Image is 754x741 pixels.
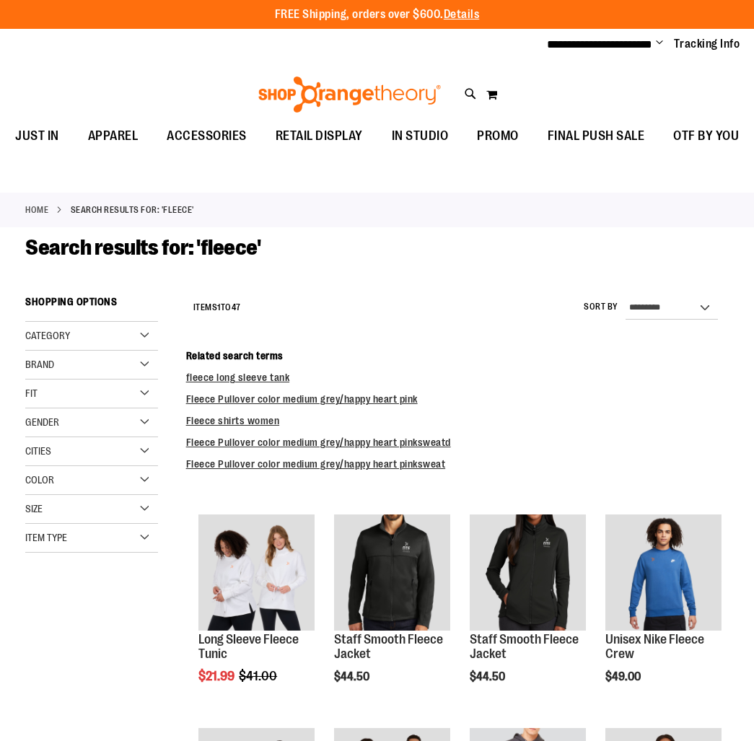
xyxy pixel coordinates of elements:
[198,514,315,631] img: Product image for Fleece Long Sleeve
[25,387,38,399] span: Fit
[74,120,153,153] a: APPAREL
[191,507,322,719] div: product
[275,6,480,23] p: FREE Shipping, orders over $600.
[605,632,704,661] a: Unisex Nike Fleece Crew
[152,120,261,153] a: ACCESSORIES
[186,348,729,363] dt: Related search terms
[327,507,457,719] div: product
[25,235,260,260] span: Search results for: 'fleece'
[605,514,722,633] a: Unisex Nike Fleece Crew
[605,514,722,631] img: Unisex Nike Fleece Crew
[256,76,443,113] img: Shop Orangetheory
[334,632,443,661] a: Staff Smooth Fleece Jacket
[217,302,221,312] span: 1
[25,445,51,457] span: Cities
[25,416,59,428] span: Gender
[548,120,645,152] span: FINAL PUSH SALE
[25,359,54,370] span: Brand
[261,120,377,153] a: RETAIL DISPLAY
[377,120,463,153] a: IN STUDIO
[334,514,450,631] img: Product image for Smooth Fleece Jacket
[334,514,450,633] a: Product image for Smooth Fleece Jacket
[584,301,618,313] label: Sort By
[198,632,299,661] a: Long Sleeve Fleece Tunic
[232,302,241,312] span: 47
[186,372,290,383] a: fleece long sleeve tank
[674,36,740,52] a: Tracking Info
[198,669,237,683] span: $21.99
[444,8,480,21] a: Details
[533,120,659,153] a: FINAL PUSH SALE
[186,437,451,448] a: Fleece Pullover color medium grey/happy heart pinksweatd
[656,37,663,51] button: Account menu
[598,507,729,719] div: product
[25,474,54,486] span: Color
[25,503,43,514] span: Size
[470,632,579,661] a: Staff Smooth Fleece Jacket
[25,203,48,216] a: Home
[605,670,643,683] span: $49.00
[25,330,70,341] span: Category
[186,458,446,470] a: Fleece Pullover color medium grey/happy heart pinksweat
[392,120,449,152] span: IN STUDIO
[71,203,194,216] strong: Search results for: 'fleece'
[193,297,241,319] h2: Items to
[25,532,67,543] span: Item Type
[463,120,533,153] a: PROMO
[673,120,739,152] span: OTF BY YOU
[186,393,418,405] a: Fleece Pullover color medium grey/happy heart pink
[25,289,158,322] strong: Shopping Options
[470,514,586,633] a: Product image for Smooth Fleece Jacket
[1,120,74,153] a: JUST IN
[659,120,753,153] a: OTF BY YOU
[198,514,315,633] a: Product image for Fleece Long Sleeve
[276,120,363,152] span: RETAIL DISPLAY
[239,669,279,683] span: $41.00
[470,514,586,631] img: Product image for Smooth Fleece Jacket
[167,120,247,152] span: ACCESSORIES
[186,415,280,426] a: Fleece shirts women
[477,120,519,152] span: PROMO
[463,507,593,719] div: product
[88,120,139,152] span: APPAREL
[334,670,372,683] span: $44.50
[470,670,507,683] span: $44.50
[15,120,59,152] span: JUST IN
